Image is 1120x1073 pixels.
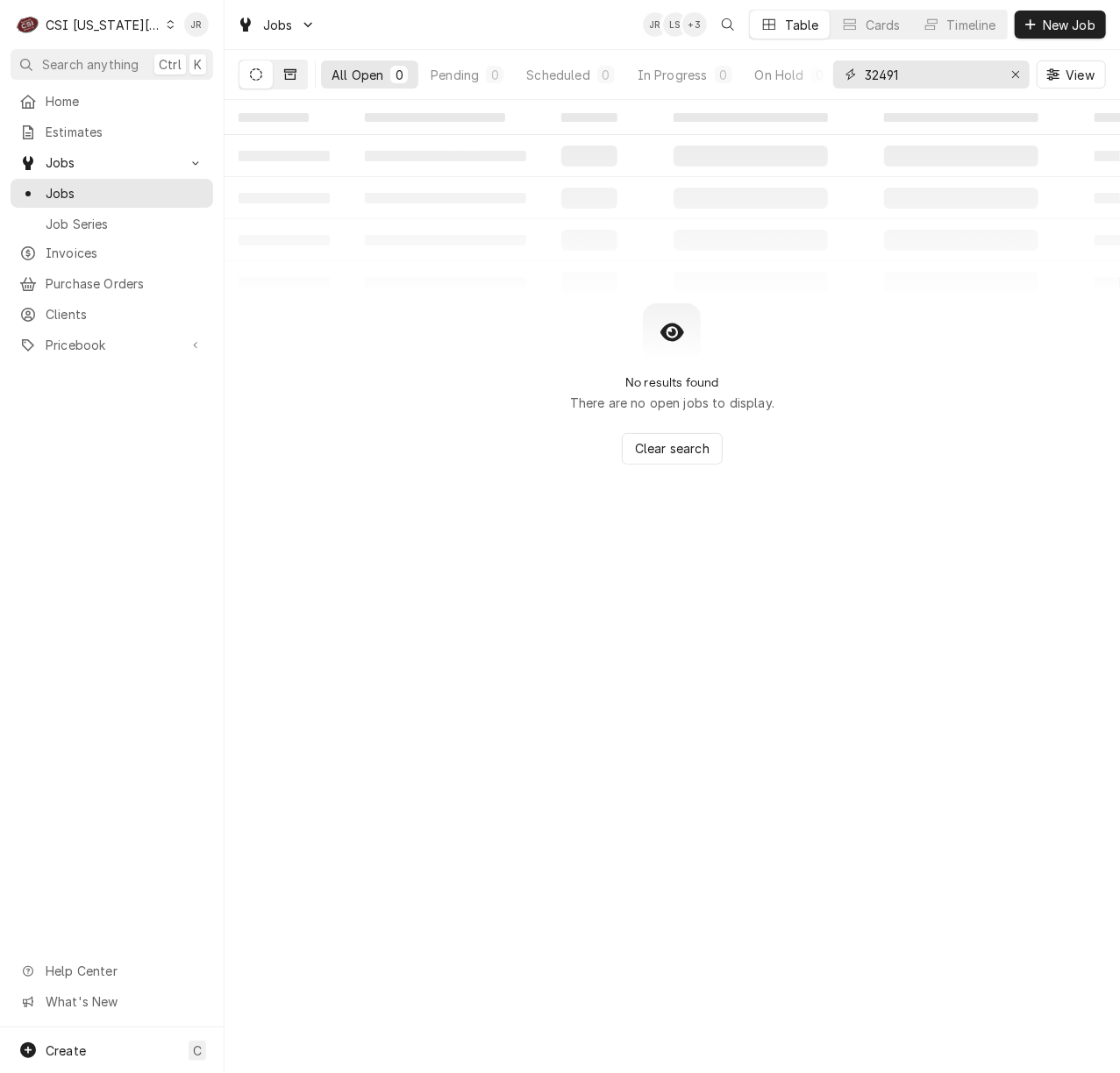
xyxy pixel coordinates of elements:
[239,113,309,122] span: ‌
[225,100,1120,303] table: All Open Jobs List Loading
[714,11,742,39] button: Open search
[193,1041,202,1060] span: C
[1002,60,1030,89] button: Erase input
[11,148,213,177] a: Go to Jobs
[46,244,204,262] span: Invoices
[394,66,404,84] div: 0
[663,12,688,37] div: Lindy Springer's Avatar
[159,55,182,74] span: Ctrl
[866,16,901,34] div: Cards
[11,117,213,146] a: Estimates
[11,269,213,298] a: Purchase Orders
[431,66,479,84] div: Pending
[682,12,707,37] div: + 3
[46,153,178,172] span: Jobs
[194,55,202,74] span: K
[638,66,708,84] div: In Progress
[884,113,1038,122] span: ‌
[46,992,203,1011] span: What's New
[263,16,293,34] span: Jobs
[865,60,996,89] input: Keyword search
[11,238,213,267] a: Invoices
[815,66,825,84] div: 0
[11,956,213,985] a: Go to Help Center
[11,49,213,80] button: Search anythingCtrlK
[46,336,178,354] span: Pricebook
[16,12,40,37] div: C
[11,987,213,1016] a: Go to What's New
[11,179,213,208] a: Jobs
[11,87,213,116] a: Home
[332,66,383,84] div: All Open
[643,12,667,37] div: JR
[46,1043,86,1058] span: Create
[489,66,500,84] div: 0
[230,11,323,39] a: Go to Jobs
[785,16,819,34] div: Table
[11,300,213,329] a: Clients
[561,113,617,122] span: ‌
[46,962,203,980] span: Help Center
[526,66,589,84] div: Scheduled
[184,12,209,37] div: Jessica Rentfro's Avatar
[663,12,688,37] div: LS
[16,12,40,37] div: CSI Kansas City's Avatar
[674,113,828,122] span: ‌
[42,55,139,74] span: Search anything
[46,215,204,233] span: Job Series
[46,16,161,34] div: CSI [US_STATE][GEOGRAPHIC_DATA]
[184,12,209,37] div: JR
[755,66,804,84] div: On Hold
[46,274,204,293] span: Purchase Orders
[46,305,204,323] span: Clients
[365,113,505,122] span: ‌
[1015,11,1106,39] button: New Job
[1039,16,1099,34] span: New Job
[11,330,213,359] a: Go to Pricebook
[46,184,204,203] span: Jobs
[46,123,204,141] span: Estimates
[643,12,667,37] div: Jessica Rentfro's Avatar
[570,394,774,412] p: There are no open jobs to display.
[1062,66,1098,84] span: View
[625,375,719,390] h2: No results found
[631,439,713,458] span: Clear search
[622,433,723,465] button: Clear search
[46,92,204,110] span: Home
[11,210,213,238] a: Job Series
[1037,60,1106,89] button: View
[601,66,611,84] div: 0
[718,66,729,84] div: 0
[947,16,996,34] div: Timeline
